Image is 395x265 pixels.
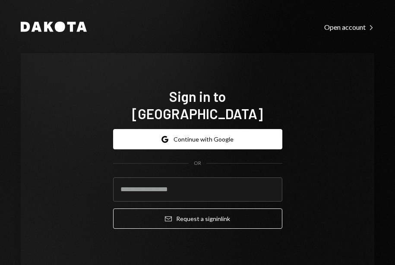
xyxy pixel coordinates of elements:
[194,160,201,167] div: OR
[113,129,282,149] button: Continue with Google
[113,208,282,229] button: Request a signinlink
[324,22,374,32] a: Open account
[113,88,282,122] h1: Sign in to [GEOGRAPHIC_DATA]
[324,23,374,32] div: Open account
